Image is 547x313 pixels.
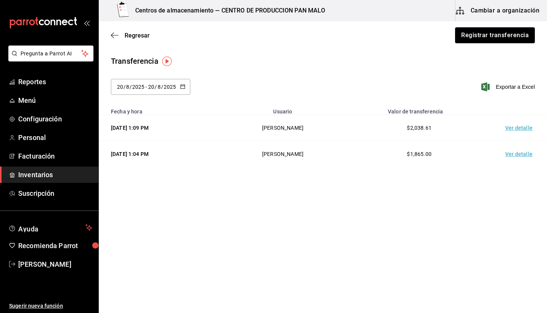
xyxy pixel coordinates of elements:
[111,55,158,67] div: Transferencia
[18,151,92,161] span: Facturación
[157,84,161,90] input: Month
[18,241,92,251] span: Recomienda Parrot
[18,259,92,269] span: [PERSON_NAME]
[123,84,126,90] span: /
[345,104,494,115] th: Valor de transferencia
[163,84,176,90] input: Year
[18,223,82,232] span: Ayuda
[155,84,157,90] span: /
[130,84,132,90] span: /
[221,141,345,167] td: [PERSON_NAME]
[125,32,150,39] span: Regresar
[18,114,92,124] span: Configuración
[145,84,147,90] span: -
[18,170,92,180] span: Inventarios
[111,32,150,39] button: Regresar
[99,104,221,115] th: Fecha y hora
[5,55,93,63] a: Pregunta a Parrot AI
[84,20,90,26] button: open_drawer_menu
[494,115,547,141] td: Ver detalle
[18,132,92,143] span: Personal
[455,27,535,43] button: Registrar transferencia
[18,77,92,87] span: Reportes
[111,124,212,132] div: [DATE] 1:09 PM
[9,302,92,310] span: Sugerir nueva función
[494,141,547,167] td: Ver detalle
[162,57,172,66] img: Tooltip marker
[111,150,212,158] div: [DATE] 1:04 PM
[21,50,82,58] span: Pregunta a Parrot AI
[161,84,163,90] span: /
[129,6,326,15] h3: Centros de almacenamiento — CENTRO DE PRODUCCION PAN MALO
[407,125,431,131] span: $2,038.61
[18,188,92,198] span: Suscripción
[18,95,92,105] span: Menú
[117,84,123,90] input: Day
[148,84,155,90] input: Day
[126,84,130,90] input: Month
[483,82,535,91] button: Exportar a Excel
[221,115,345,141] td: [PERSON_NAME]
[407,151,431,157] span: $1,865.00
[8,46,93,61] button: Pregunta a Parrot AI
[132,84,145,90] input: Year
[221,104,345,115] th: Usuario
